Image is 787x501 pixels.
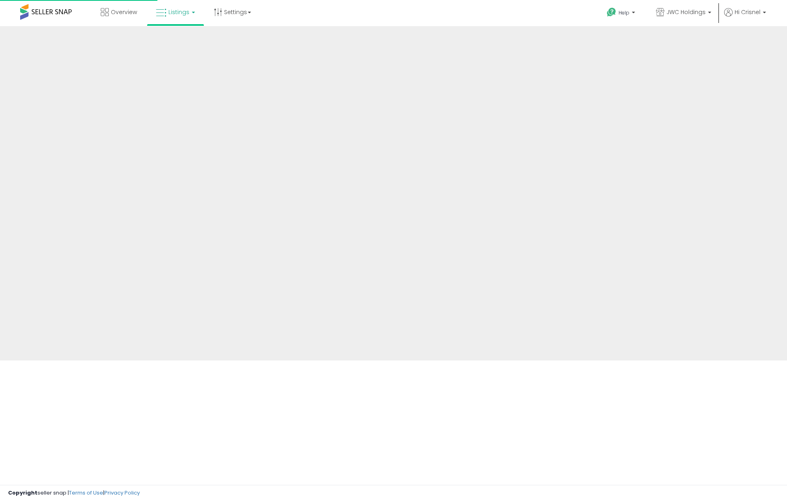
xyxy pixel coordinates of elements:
a: Hi Crisnel [724,8,766,26]
span: Hi Crisnel [735,8,760,16]
span: Listings [168,8,189,16]
span: Help [619,9,629,16]
i: Get Help [606,7,617,17]
span: Overview [111,8,137,16]
span: JWC Holdings [667,8,706,16]
a: Help [600,1,643,26]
